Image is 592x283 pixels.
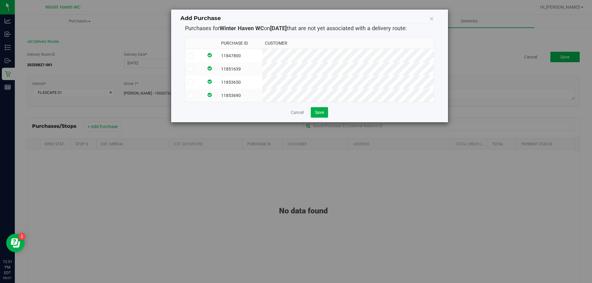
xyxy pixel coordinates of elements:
[18,233,26,240] iframe: Resource center unread badge
[220,25,264,31] strong: Winter Haven WC
[208,52,212,58] span: In Sync
[262,38,434,49] th: Customer
[180,15,221,22] span: Add Purchase
[315,110,324,115] span: Save
[185,24,434,32] p: Purchases for on that are not yet associated with a delivery route:
[208,92,212,98] span: In Sync
[219,38,263,49] th: Purchase ID
[219,49,263,63] td: 11847800
[291,109,304,115] a: Cancel
[219,75,263,89] td: 11853650
[311,107,328,118] button: Save
[208,79,212,85] span: In Sync
[208,66,212,71] span: In Sync
[219,89,263,102] td: 11853690
[270,25,287,31] strong: [DATE]
[219,62,263,75] td: 11851639
[6,234,25,252] iframe: Resource center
